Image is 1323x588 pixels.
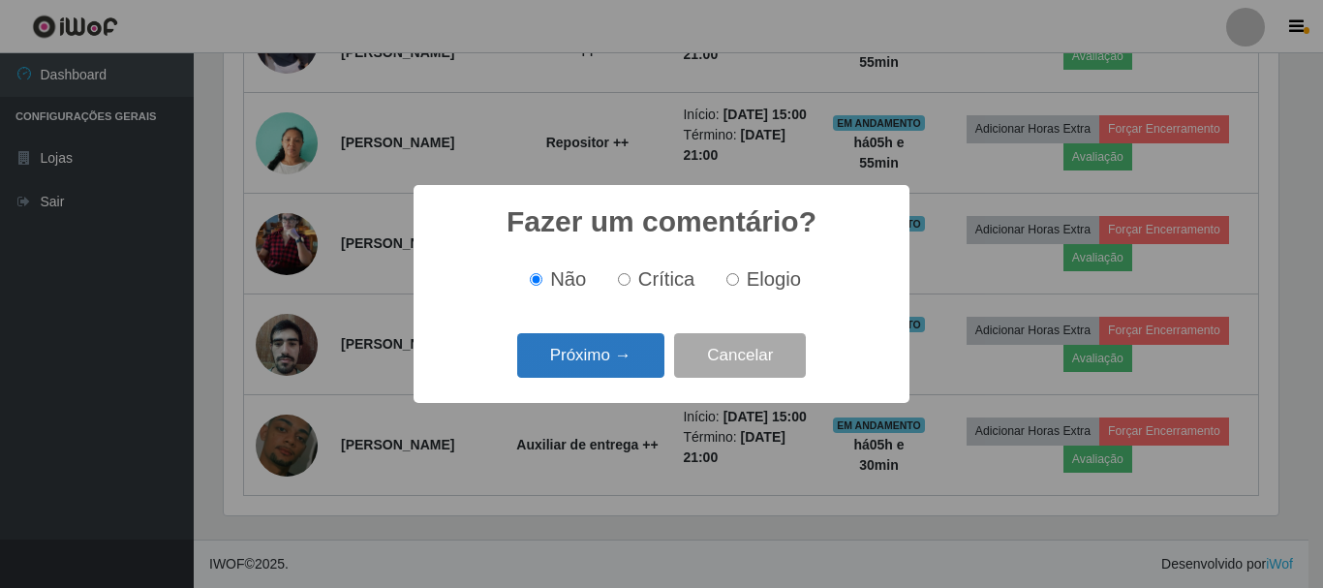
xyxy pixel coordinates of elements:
span: Não [550,268,586,290]
input: Elogio [726,273,739,286]
span: Elogio [747,268,801,290]
button: Próximo → [517,333,664,379]
span: Crítica [638,268,695,290]
button: Cancelar [674,333,806,379]
input: Não [530,273,542,286]
h2: Fazer um comentário? [507,204,816,239]
input: Crítica [618,273,631,286]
